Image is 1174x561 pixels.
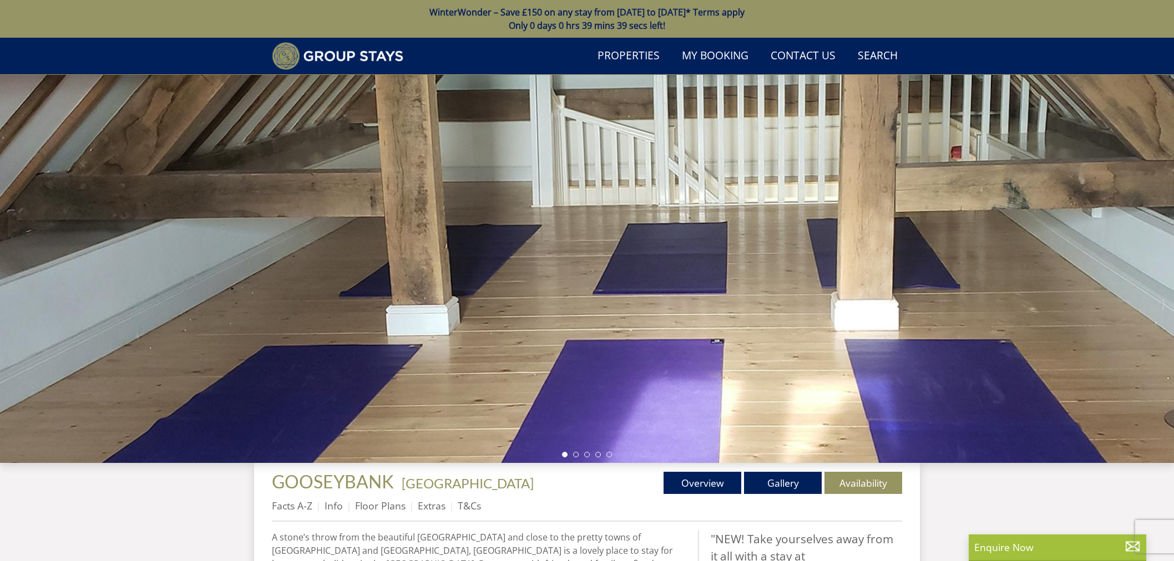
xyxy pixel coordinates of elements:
a: Availability [824,472,902,494]
a: GOOSEYBANK [272,471,397,492]
p: Enquire Now [974,540,1141,554]
a: My Booking [677,44,753,69]
a: Properties [593,44,664,69]
span: GOOSEYBANK [272,471,394,492]
img: Group Stays [272,42,403,70]
a: Search [853,44,902,69]
span: - [397,475,534,491]
a: Info [325,499,343,512]
a: [GEOGRAPHIC_DATA] [402,475,534,491]
a: Contact Us [766,44,840,69]
a: Gallery [744,472,822,494]
a: Extras [418,499,446,512]
span: Only 0 days 0 hrs 39 mins 39 secs left! [509,19,665,32]
a: T&Cs [458,499,481,512]
a: Floor Plans [355,499,406,512]
a: Overview [664,472,741,494]
a: Facts A-Z [272,499,312,512]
